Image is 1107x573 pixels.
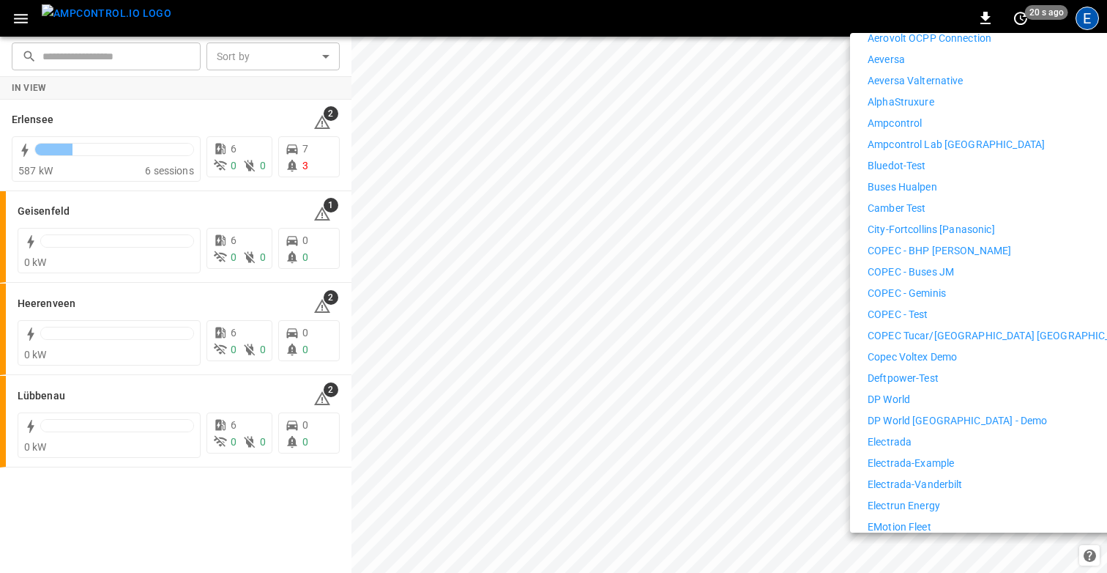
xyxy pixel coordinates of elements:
[868,116,922,131] p: Ampcontrol
[868,371,939,386] p: Deftpower-Test
[868,158,926,174] p: Bluedot-Test
[868,95,934,110] p: AlphaStruxure
[868,435,912,450] p: Electrada
[868,52,905,67] p: Aeversa
[868,180,937,195] p: Buses Hualpen
[868,520,931,535] p: eMotion Fleet
[868,201,925,216] p: Camber Test
[868,137,1045,152] p: Ampcontrol Lab [GEOGRAPHIC_DATA]
[868,307,928,322] p: COPEC - Test
[868,73,963,89] p: Aeversa Valternative
[868,413,1047,429] p: DP World [GEOGRAPHIC_DATA] - Demo
[868,265,954,280] p: COPEC - Buses JM
[868,243,1011,259] p: COPEC - BHP [PERSON_NAME]
[868,31,991,46] p: Aerovolt OCPP Connection
[868,286,946,301] p: COPEC - Geminis
[868,350,957,365] p: Copec Voltex Demo
[868,498,940,514] p: Electrun Energy
[868,392,910,407] p: DP World
[868,477,963,492] p: Electrada-Vanderbilt
[868,222,995,237] p: City-Fortcollins [Panasonic]
[868,456,954,471] p: Electrada-Example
